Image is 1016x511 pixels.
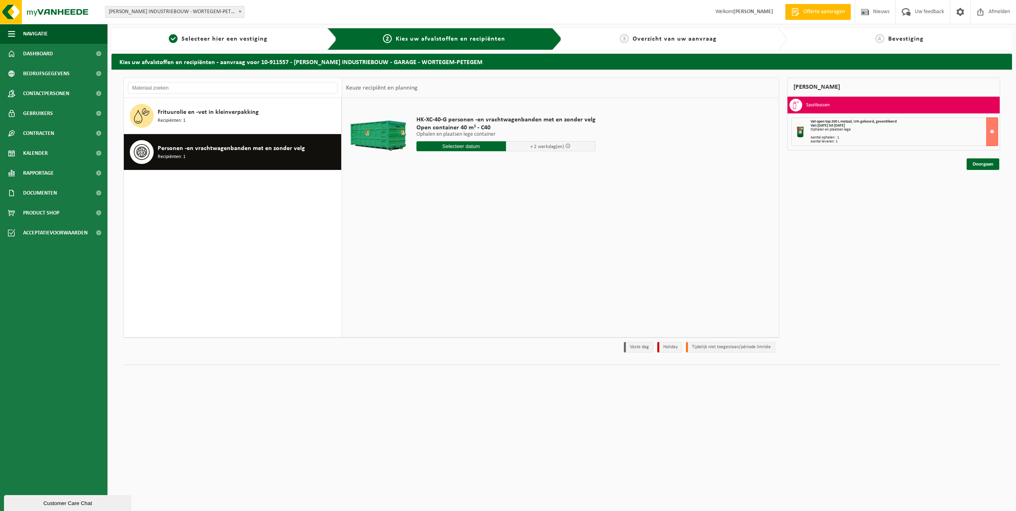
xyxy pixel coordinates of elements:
[657,342,682,353] li: Holiday
[811,136,998,140] div: Aantal ophalen : 1
[875,34,884,43] span: 4
[801,8,847,16] span: Offerte aanvragen
[158,144,305,153] span: Personen -en vrachtwagenbanden met en zonder velg
[416,124,596,132] span: Open container 40 m³ - C40
[23,44,53,64] span: Dashboard
[124,134,342,170] button: Personen -en vrachtwagenbanden met en zonder velg Recipiënten: 1
[811,128,998,132] div: Ophalen en plaatsen lege
[124,98,342,134] button: Frituurolie en -vet in kleinverpakking Recipiënten: 1
[888,36,924,42] span: Bevestiging
[620,34,629,43] span: 3
[342,78,422,98] div: Keuze recipiënt en planning
[396,36,505,42] span: Kies uw afvalstoffen en recipiënten
[23,163,54,183] span: Rapportage
[111,54,1012,69] h2: Kies uw afvalstoffen en recipiënten - aanvraag voor 10-911557 - [PERSON_NAME] INDUSTRIEBOUW - GAR...
[967,158,999,170] a: Doorgaan
[811,123,845,128] strong: Van [DATE] tot [DATE]
[23,203,59,223] span: Product Shop
[686,342,775,353] li: Tijdelijk niet toegestaan/période limitée
[23,84,69,103] span: Contactpersonen
[811,140,998,144] div: Aantal leveren: 1
[416,141,506,151] input: Selecteer datum
[23,183,57,203] span: Documenten
[806,99,830,111] h3: Spuitbussen
[106,6,244,18] span: WILLY NAESSENS INDUSTRIEBOUW - WORTEGEM-PETEGEM
[416,116,596,124] span: HK-XC-40-G personen -en vrachtwagenbanden met en zonder velg
[23,64,70,84] span: Bedrijfsgegevens
[23,143,48,163] span: Kalender
[23,103,53,123] span: Gebruikers
[416,132,596,137] p: Ophalen en plaatsen lege container
[158,117,186,125] span: Recipiënten: 1
[158,107,259,117] span: Frituurolie en -vet in kleinverpakking
[530,144,564,149] span: + 2 werkdag(en)
[624,342,653,353] li: Vaste dag
[23,223,88,243] span: Acceptatievoorwaarden
[4,493,133,511] iframe: chat widget
[811,119,897,124] span: Vat open top 200 L metaal, UN-gekeurd, geventileerd
[787,78,1000,97] div: [PERSON_NAME]
[182,36,268,42] span: Selecteer hier een vestiging
[169,34,178,43] span: 1
[158,153,186,161] span: Recipiënten: 1
[633,36,717,42] span: Overzicht van uw aanvraag
[23,24,48,44] span: Navigatie
[785,4,851,20] a: Offerte aanvragen
[23,123,54,143] span: Contracten
[733,9,773,15] strong: [PERSON_NAME]
[115,34,321,44] a: 1Selecteer hier een vestiging
[128,82,338,94] input: Materiaal zoeken
[383,34,392,43] span: 2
